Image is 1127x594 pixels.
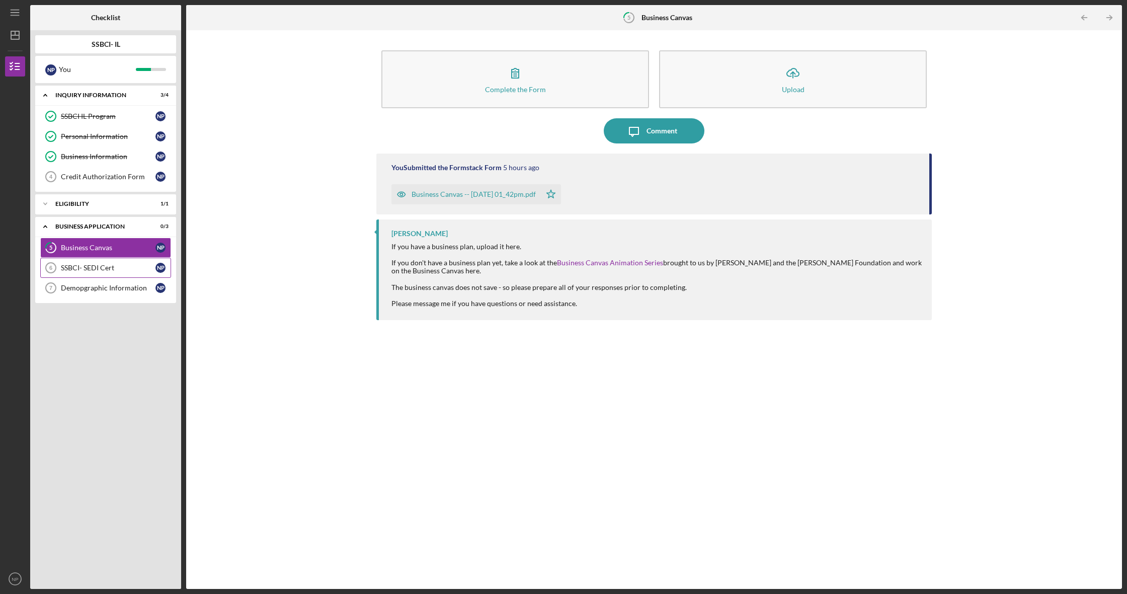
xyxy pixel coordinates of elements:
[391,164,502,172] div: You Submitted the Formstack Form
[150,224,169,230] div: 0 / 3
[503,164,539,172] time: 2025-08-11 17:43
[40,146,171,167] a: Business InformationNP
[155,172,166,182] div: N P
[647,118,677,143] div: Comment
[391,230,448,238] div: [PERSON_NAME]
[155,283,166,293] div: N P
[155,111,166,121] div: N P
[557,258,663,267] a: Business Canvas Animation Series
[61,132,155,140] div: Personal Information
[604,118,704,143] button: Comment
[91,14,120,22] b: Checklist
[40,238,171,258] a: 5Business CanvasNP
[412,190,536,198] div: Business Canvas -- [DATE] 01_42pm.pdf
[155,243,166,253] div: N P
[40,126,171,146] a: Personal InformationNP
[55,224,143,230] div: Business Application
[485,86,546,93] div: Complete the Form
[155,131,166,141] div: N P
[12,576,18,582] text: NP
[55,201,143,207] div: Eligibility
[59,61,136,78] div: You
[61,112,155,120] div: SSBCI IL Program
[61,173,155,181] div: Credit Authorization Form
[627,14,630,21] tspan: 5
[40,106,171,126] a: SSBCI IL ProgramNP
[40,278,171,298] a: 7Demopgraphic InformationNP
[155,263,166,273] div: N P
[150,201,169,207] div: 1 / 1
[391,184,561,204] button: Business Canvas -- [DATE] 01_42pm.pdf
[782,86,804,93] div: Upload
[61,284,155,292] div: Demopgraphic Information
[92,40,120,48] b: SSBCI- IL
[40,258,171,278] a: 6SSBCI- SEDI CertNP
[641,14,692,22] b: Business Canvas
[49,174,53,180] tspan: 4
[61,244,155,252] div: Business Canvas
[45,64,56,76] div: N P
[49,265,52,271] tspan: 6
[391,300,922,308] div: Please message me if you have questions or need assistance.
[150,92,169,98] div: 3 / 4
[49,285,52,291] tspan: 7
[61,153,155,161] div: Business Information
[55,92,143,98] div: Inquiry Information
[391,283,922,291] div: The business canvas does not save - so please prepare all of your responses prior to completing.
[5,569,25,589] button: NP
[49,245,52,251] tspan: 5
[659,50,927,108] button: Upload
[381,50,649,108] button: Complete the Form
[40,167,171,187] a: 4Credit Authorization FormNP
[155,152,166,162] div: N P
[61,264,155,272] div: SSBCI- SEDI Cert
[391,243,922,275] div: If you have a business plan, upload it here. If you don't have a business plan yet, take a look a...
